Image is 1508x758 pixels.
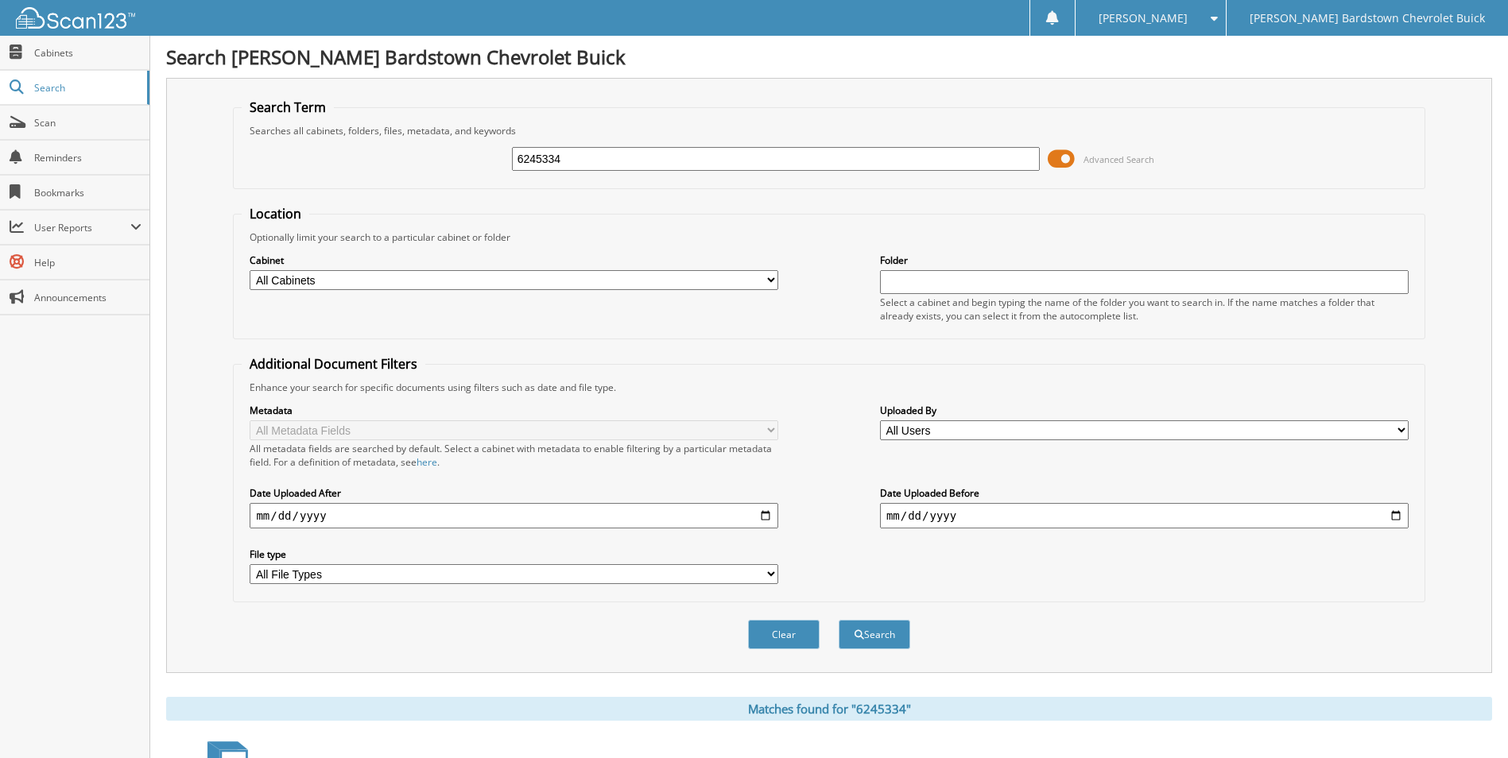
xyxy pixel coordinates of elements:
label: Folder [880,253,1409,267]
legend: Location [242,205,309,222]
span: Cabinets [34,46,141,60]
input: start [250,503,778,528]
span: Announcements [34,291,141,304]
label: Date Uploaded After [250,486,778,500]
label: File type [250,547,778,561]
span: Reminders [34,151,141,164]
span: Advanced Search [1084,153,1154,165]
legend: Additional Document Filters [242,355,425,373]
div: Searches all cabinets, folders, files, metadata, and keywords [242,124,1416,137]
h1: Search [PERSON_NAME] Bardstown Chevrolet Buick [166,44,1492,70]
legend: Search Term [242,99,334,116]
span: Scan [34,116,141,130]
div: Matches found for "6245334" [166,697,1492,721]
a: here [417,455,437,469]
img: scan123-logo-white.svg [16,7,135,29]
button: Search [839,620,910,649]
span: Help [34,256,141,269]
div: All metadata fields are searched by default. Select a cabinet with metadata to enable filtering b... [250,442,778,469]
span: Search [34,81,139,95]
label: Cabinet [250,253,778,267]
label: Metadata [250,404,778,417]
input: end [880,503,1409,528]
span: [PERSON_NAME] [1099,14,1188,23]
span: Bookmarks [34,186,141,199]
div: Select a cabinet and begin typing the name of the folder you want to search in. If the name match... [880,296,1409,323]
button: Clear [748,620,820,649]
div: Optionally limit your search to a particular cabinet or folder [242,230,1416,244]
label: Uploaded By [880,404,1409,417]
label: Date Uploaded Before [880,486,1409,500]
span: [PERSON_NAME] Bardstown Chevrolet Buick [1250,14,1485,23]
div: Enhance your search for specific documents using filters such as date and file type. [242,381,1416,394]
span: User Reports [34,221,130,234]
